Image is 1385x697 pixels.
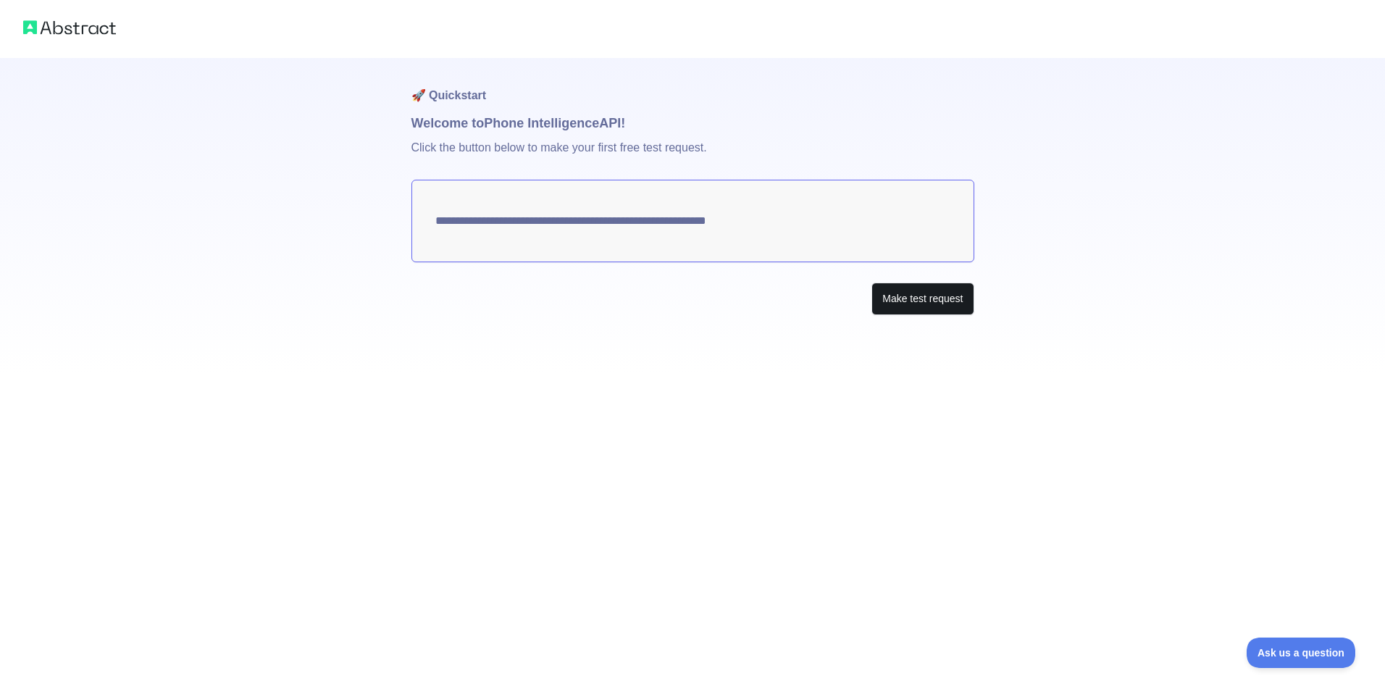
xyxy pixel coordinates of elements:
[1247,638,1356,668] iframe: Toggle Customer Support
[871,283,974,315] button: Make test request
[411,113,974,133] h1: Welcome to Phone Intelligence API!
[411,58,974,113] h1: 🚀 Quickstart
[411,133,974,180] p: Click the button below to make your first free test request.
[23,17,116,38] img: Abstract logo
